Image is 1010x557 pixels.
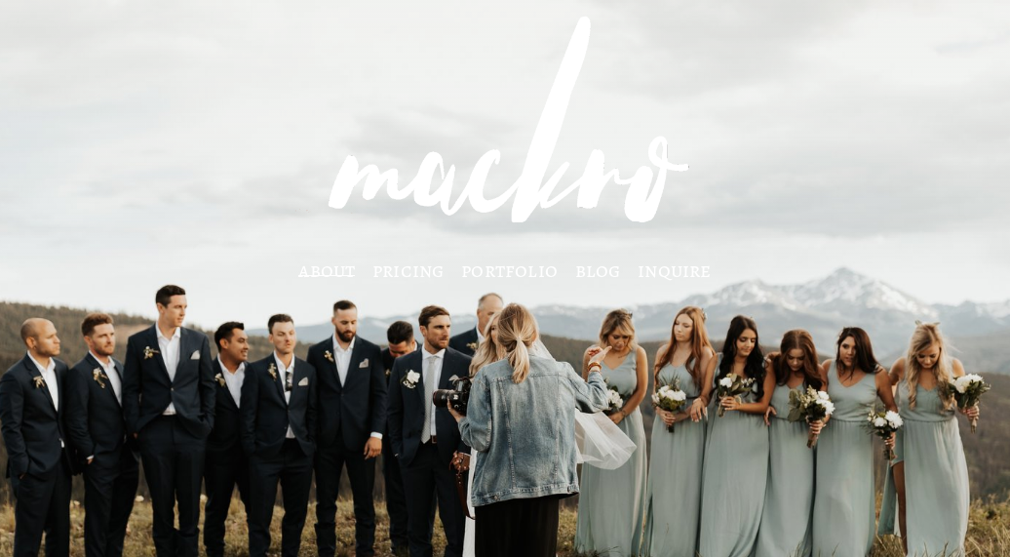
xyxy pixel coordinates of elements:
[372,263,445,278] a: pricing
[638,263,712,278] a: inquire
[575,263,621,278] a: blog
[288,1,722,260] img: MACKRO PHOTOGRAPHY | Denver Colorado Wedding Photographer
[461,263,558,278] a: portfolio
[298,263,355,278] a: about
